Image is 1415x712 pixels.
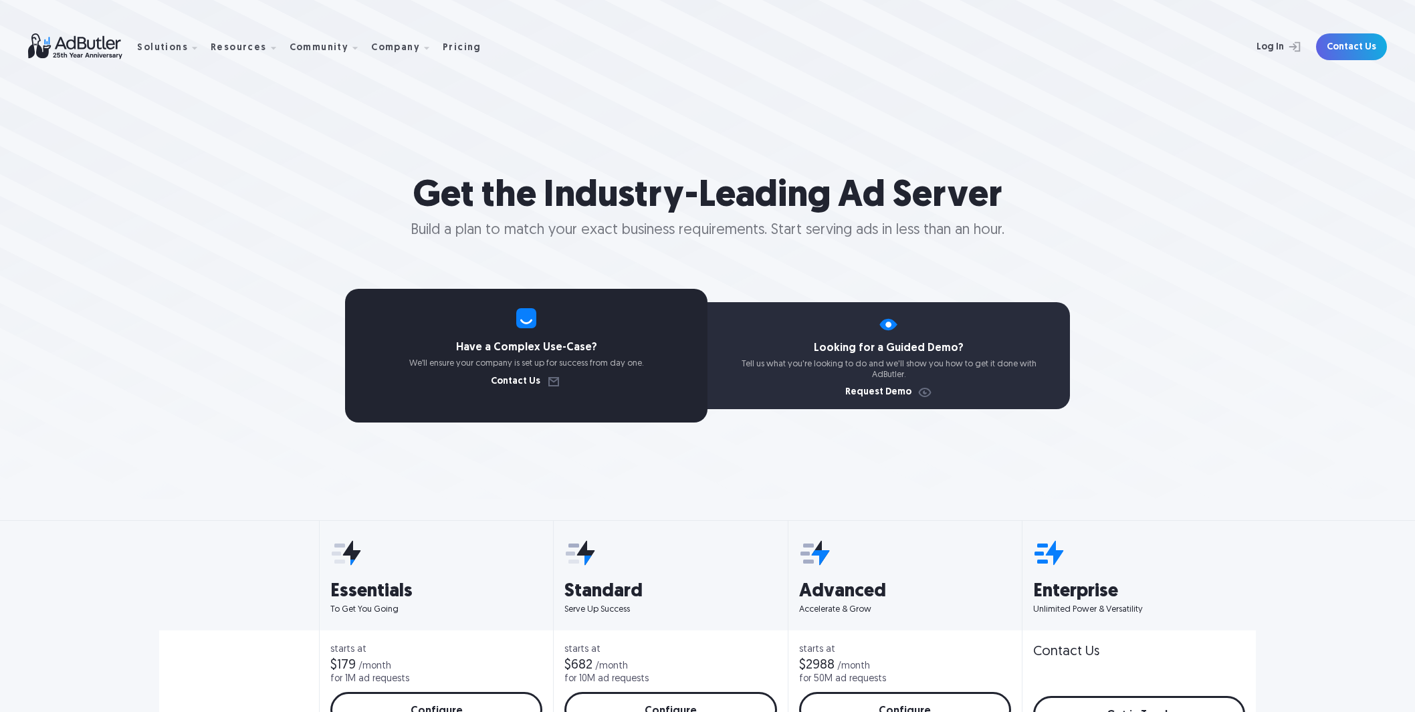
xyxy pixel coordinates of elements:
[564,604,776,616] p: Serve Up Success
[345,342,707,353] h4: Have a Complex Use-Case?
[137,43,188,53] div: Solutions
[330,675,409,684] div: for 1M ad requests
[564,659,592,672] div: $682
[1316,33,1387,60] a: Contact Us
[799,659,835,672] div: $2988
[595,662,628,671] div: /month
[443,41,492,53] a: Pricing
[371,26,440,68] div: Company
[1033,645,1099,659] div: Contact Us
[371,43,420,53] div: Company
[1033,582,1245,601] h3: Enterprise
[707,359,1070,380] p: Tell us what you're looking to do and we'll show you how to get it done with AdButler.
[491,377,562,386] a: Contact Us
[330,645,542,655] div: starts at
[330,582,542,601] h3: Essentials
[443,43,481,53] div: Pricing
[799,645,1011,655] div: starts at
[799,604,1011,616] p: Accelerate & Grow
[290,43,349,53] div: Community
[707,343,1070,354] h4: Looking for a Guided Demo?
[211,43,267,53] div: Resources
[1033,604,1245,616] p: Unlimited Power & Versatility
[358,662,391,671] div: /month
[799,582,1011,601] h3: Advanced
[137,26,208,68] div: Solutions
[345,358,707,369] p: We’ll ensure your company is set up for success from day one.
[330,604,542,616] p: To Get You Going
[290,26,369,68] div: Community
[837,662,870,671] div: /month
[799,675,886,684] div: for 50M ad requests
[564,675,649,684] div: for 10M ad requests
[845,388,933,397] a: Request Demo
[330,659,356,672] div: $179
[564,582,776,601] h3: Standard
[564,645,776,655] div: starts at
[211,26,287,68] div: Resources
[1221,33,1308,60] a: Log In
